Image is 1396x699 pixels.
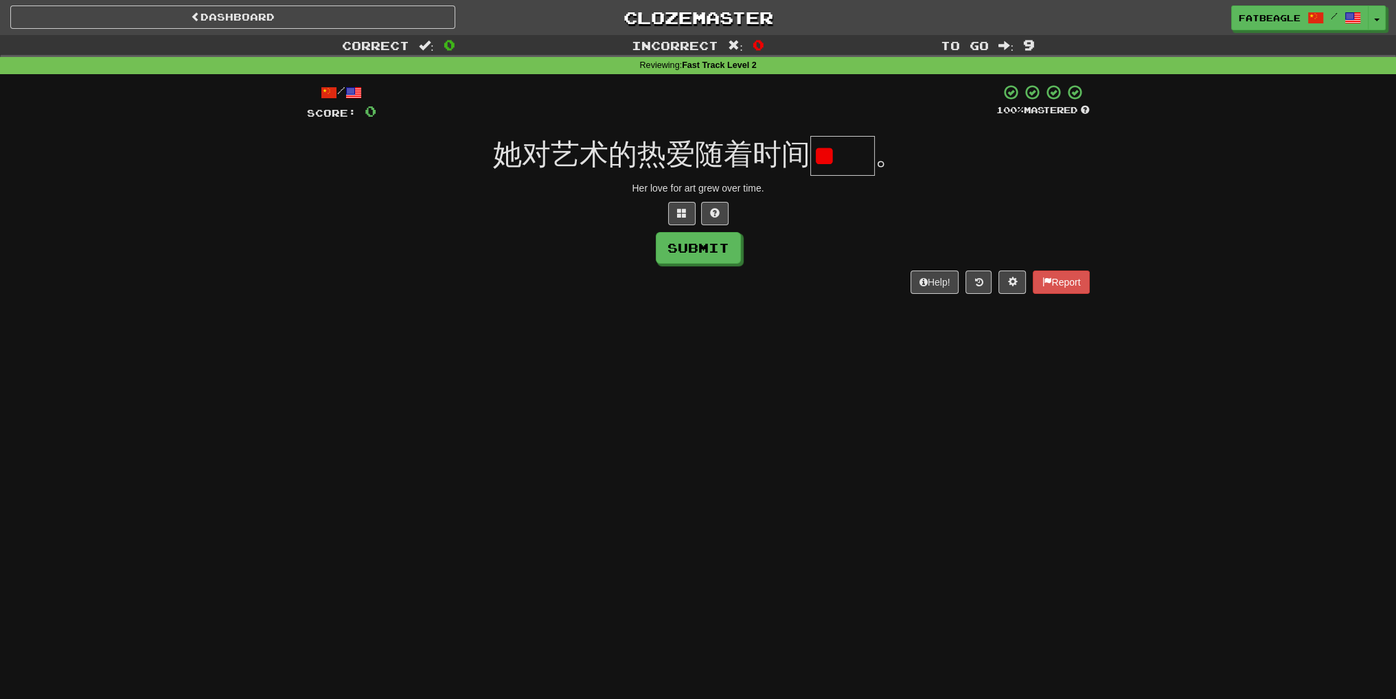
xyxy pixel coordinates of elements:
[965,271,992,294] button: Round history (alt+y)
[10,5,455,29] a: Dashboard
[668,202,696,225] button: Switch sentence to multiple choice alt+p
[996,104,1090,117] div: Mastered
[1023,36,1035,53] span: 9
[1239,12,1301,24] span: FatBeagle
[307,107,356,119] span: Score:
[307,181,1090,195] div: Her love for art grew over time.
[1033,271,1089,294] button: Report
[632,38,718,52] span: Incorrect
[444,36,455,53] span: 0
[701,202,729,225] button: Single letter hint - you only get 1 per sentence and score half the points! alt+h
[656,232,741,264] button: Submit
[1231,5,1369,30] a: FatBeagle /
[998,40,1014,51] span: :
[493,138,810,170] span: 她对艺术的热爱随着时间
[365,102,376,119] span: 0
[476,5,921,30] a: Clozemaster
[728,40,743,51] span: :
[996,104,1024,115] span: 100 %
[1331,11,1338,21] span: /
[875,138,904,170] span: 。
[682,60,757,70] strong: Fast Track Level 2
[307,84,376,101] div: /
[753,36,764,53] span: 0
[342,38,409,52] span: Correct
[941,38,989,52] span: To go
[419,40,434,51] span: :
[911,271,959,294] button: Help!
